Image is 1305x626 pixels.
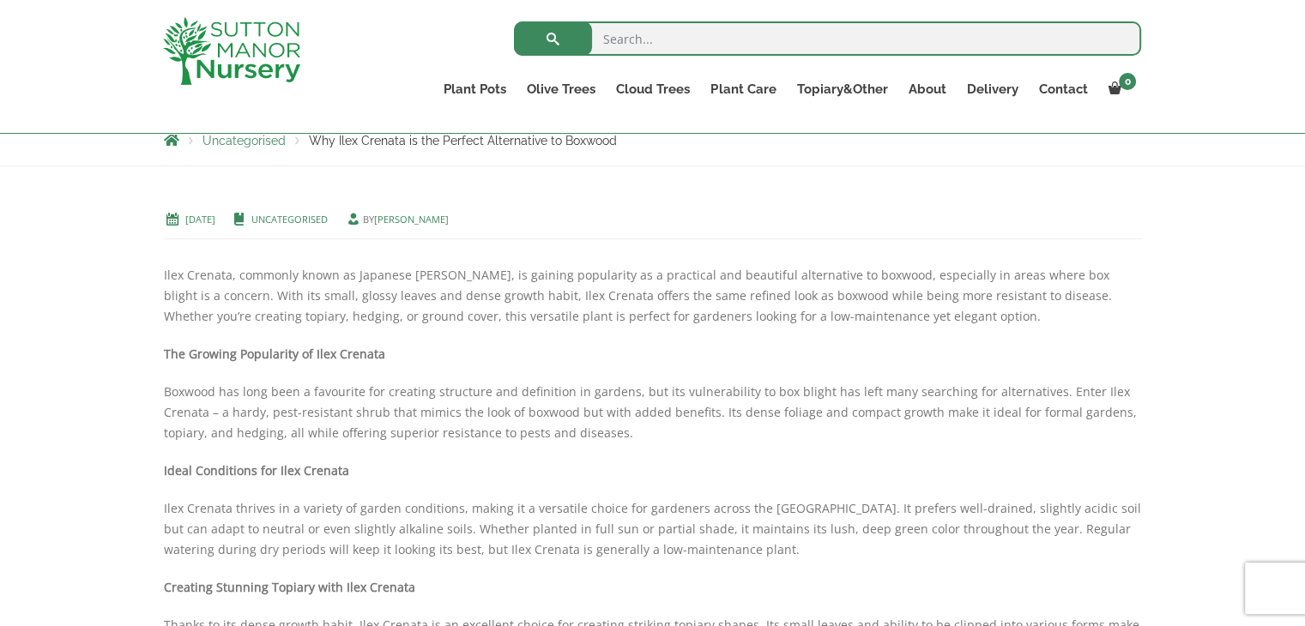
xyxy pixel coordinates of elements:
[164,462,349,479] strong: Ideal Conditions for Ilex Crenata
[202,134,286,147] a: Uncategorised
[164,133,1142,147] nav: Breadcrumbs
[164,382,1142,443] p: Boxwood has long been a favourite for creating structure and definition in gardens, but its vulne...
[374,213,449,226] a: [PERSON_NAME]
[606,77,700,101] a: Cloud Trees
[700,77,786,101] a: Plant Care
[1119,73,1136,90] span: 0
[956,77,1028,101] a: Delivery
[897,77,956,101] a: About
[345,213,449,226] span: by
[1028,77,1097,101] a: Contact
[164,202,1142,327] p: Ilex Crenata, commonly known as Japanese [PERSON_NAME], is gaining popularity as a practical and ...
[514,21,1141,56] input: Search...
[185,213,215,226] a: [DATE]
[164,579,415,595] strong: Creating Stunning Topiary with Ilex Crenata
[517,77,606,101] a: Olive Trees
[786,77,897,101] a: Topiary&Other
[433,77,517,101] a: Plant Pots
[163,17,300,85] img: logo
[164,498,1142,560] p: Ilex Crenata thrives in a variety of garden conditions, making it a versatile choice for gardener...
[251,213,328,226] a: Uncategorised
[309,134,617,147] span: Why Ilex Crenata is the Perfect Alternative to Boxwood
[164,346,385,362] strong: The Growing Popularity of Ilex Crenata
[1097,77,1141,101] a: 0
